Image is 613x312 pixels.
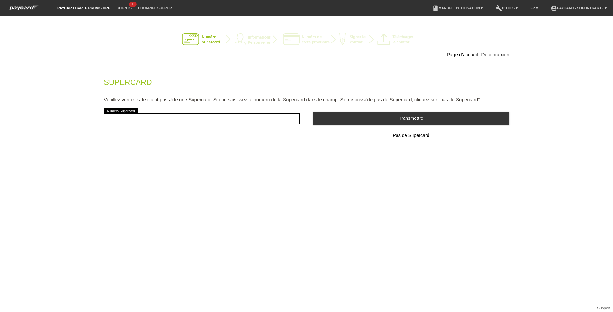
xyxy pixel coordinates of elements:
[527,6,541,10] a: FR ▾
[313,112,509,124] button: Transmettre
[432,5,439,11] i: book
[104,72,509,90] legend: Supercard
[6,4,42,11] img: paycard Sofortkarte
[182,33,431,46] img: instantcard-v3-fr-1.png
[429,6,486,10] a: bookManuel d’utilisation ▾
[104,97,509,102] p: Veuillez vérifier si le client possède une Supercard. Si oui, saisissez le numéro de la Supercard...
[393,133,429,138] span: Pas de Supercard
[135,6,177,10] a: Courriel Support
[399,116,423,121] span: Transmettre
[54,6,113,10] a: paycard carte provisoire
[597,306,610,310] a: Support
[6,7,42,12] a: paycard Sofortkarte
[313,129,509,142] button: Pas de Supercard
[481,52,509,57] a: Déconnexion
[551,5,557,11] i: account_circle
[548,6,610,10] a: account_circlepaycard - Sofortkarte ▾
[129,2,137,7] span: 115
[113,6,135,10] a: Clients
[496,5,502,11] i: build
[492,6,521,10] a: buildOutils ▾
[447,52,478,57] a: Page d’accueil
